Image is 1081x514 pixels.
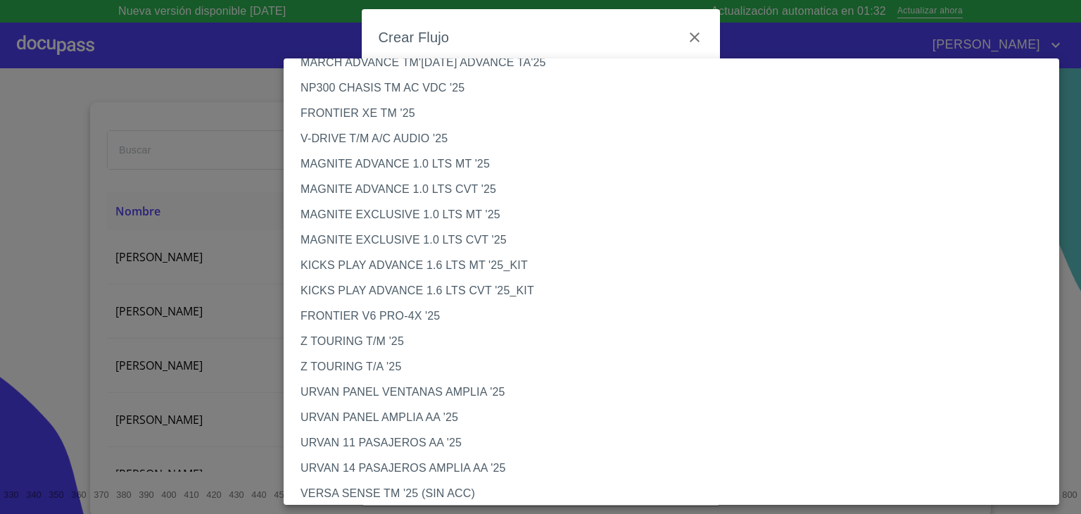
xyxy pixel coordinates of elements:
[284,151,1070,177] li: MAGNITE ADVANCE 1.0 LTS MT '25
[284,126,1070,151] li: V-DRIVE T/M A/C AUDIO '25
[284,75,1070,101] li: NP300 CHASIS TM AC VDC '25
[284,50,1070,75] li: MARCH ADVANCE TM'[DATE] ADVANCE TA'25
[284,329,1070,354] li: Z TOURING T/M '25
[284,380,1070,405] li: URVAN PANEL VENTANAS AMPLIA '25
[284,456,1070,481] li: URVAN 14 PASAJEROS AMPLIA AA '25
[284,405,1070,430] li: URVAN PANEL AMPLIA AA '25
[284,303,1070,329] li: FRONTIER V6 PRO-4X '25
[284,202,1070,227] li: MAGNITE EXCLUSIVE 1.0 LTS MT '25
[284,227,1070,253] li: MAGNITE EXCLUSIVE 1.0 LTS CVT '25
[284,278,1070,303] li: KICKS PLAY ADVANCE 1.6 LTS CVT '25_KIT
[284,481,1070,506] li: VERSA SENSE TM '25 (SIN ACC)
[284,253,1070,278] li: KICKS PLAY ADVANCE 1.6 LTS MT '25_KIT
[284,430,1070,456] li: URVAN 11 PASAJEROS AA '25
[284,101,1070,126] li: FRONTIER XE TM '25
[284,177,1070,202] li: MAGNITE ADVANCE 1.0 LTS CVT '25
[284,354,1070,380] li: Z TOURING T/A '25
